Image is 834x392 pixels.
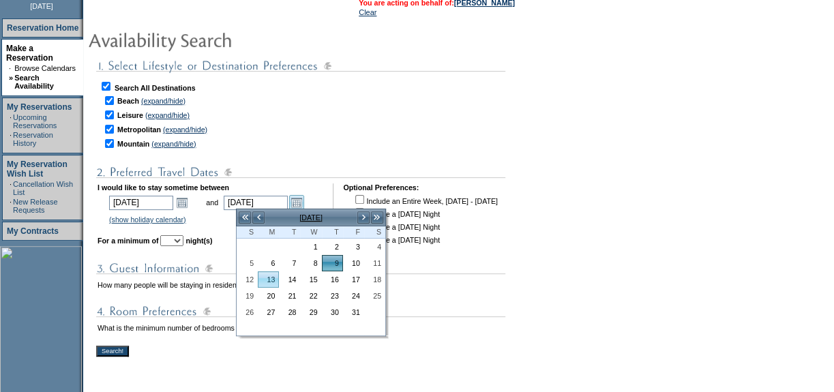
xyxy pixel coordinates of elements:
th: Thursday [322,226,343,239]
a: 18 [365,272,385,287]
td: Friday, October 17, 2025 [343,271,364,288]
td: · [10,180,12,196]
td: Friday, October 24, 2025 [343,288,364,304]
td: Tuesday, October 28, 2025 [279,304,300,320]
a: < [252,211,265,224]
a: Make a Reservation [6,44,53,63]
a: 17 [344,272,363,287]
a: 9 [323,256,342,271]
a: 19 [237,288,257,303]
a: 24 [344,288,363,303]
td: Saturday, October 11, 2025 [364,255,385,271]
td: Thursday, October 02, 2025 [322,239,343,255]
a: 13 [258,272,278,287]
a: 12 [237,272,257,287]
th: Tuesday [279,226,300,239]
b: Mountain [117,140,149,148]
a: (expand/hide) [141,97,185,105]
a: 23 [323,288,342,303]
td: Tuesday, October 07, 2025 [279,255,300,271]
a: (expand/hide) [151,140,196,148]
a: My Reservation Wish List [7,160,68,179]
td: [DATE] [265,210,357,225]
td: · [10,131,12,147]
b: Search All Destinations [115,84,196,92]
a: Cancellation Wish List [13,180,73,196]
td: Wednesday, October 15, 2025 [300,271,321,288]
td: Tuesday, October 21, 2025 [279,288,300,304]
a: >> [370,211,384,224]
th: Saturday [364,226,385,239]
b: Metropolitan [117,125,161,134]
a: 15 [301,272,321,287]
a: Upcoming Reservations [13,113,57,130]
td: Wednesday, October 08, 2025 [300,255,321,271]
a: My Reservations [7,102,72,112]
b: I would like to stay sometime between [98,183,229,192]
th: Friday [343,226,364,239]
a: Open the calendar popup. [289,195,304,210]
a: 20 [258,288,278,303]
a: 16 [323,272,342,287]
a: 8 [301,256,321,271]
a: (show holiday calendar) [109,215,186,224]
th: Monday [258,226,279,239]
td: Thursday, October 23, 2025 [322,288,343,304]
td: Friday, October 10, 2025 [343,255,364,271]
td: Thursday, October 30, 2025 [322,304,343,320]
a: 2 [323,239,342,254]
td: Thursday, October 16, 2025 [322,271,343,288]
span: [DATE] [30,2,53,10]
a: Search Availability [14,74,54,90]
td: Tuesday, October 14, 2025 [279,271,300,288]
a: New Release Requests [13,198,57,214]
td: Include an Entire Week, [DATE] - [DATE] Include a [DATE] Night Include a [DATE] Night Include a [... [353,193,497,245]
a: 14 [280,272,299,287]
td: Wednesday, October 29, 2025 [300,304,321,320]
a: 30 [323,305,342,320]
a: 22 [301,288,321,303]
b: For a minimum of [98,237,158,245]
b: » [9,74,13,82]
th: Wednesday [300,226,321,239]
a: Clear [359,8,376,16]
a: 4 [365,239,385,254]
a: My Contracts [7,226,59,236]
b: night(s) [185,237,212,245]
a: 7 [280,256,299,271]
td: · [10,113,12,130]
a: 28 [280,305,299,320]
input: Search! [96,346,129,357]
td: Sunday, October 05, 2025 [237,255,258,271]
a: Reservation Home [7,23,78,33]
td: Sunday, October 26, 2025 [237,304,258,320]
b: Optional Preferences: [343,183,419,192]
td: Saturday, October 18, 2025 [364,271,385,288]
td: and [204,193,220,212]
a: << [238,211,252,224]
td: Saturday, October 25, 2025 [364,288,385,304]
input: Date format: M/D/Y. Shortcut keys: [T] for Today. [UP] or [.] for Next Day. [DOWN] or [,] for Pre... [109,196,173,210]
td: Monday, October 06, 2025 [258,255,279,271]
td: What is the minimum number of bedrooms needed in the residence? [98,322,337,333]
td: Wednesday, October 01, 2025 [300,239,321,255]
td: · [10,198,12,214]
input: Date format: M/D/Y. Shortcut keys: [T] for Today. [UP] or [.] for Next Day. [DOWN] or [,] for Pre... [224,196,288,210]
a: 29 [301,305,321,320]
td: Monday, October 13, 2025 [258,271,279,288]
td: Friday, October 31, 2025 [343,304,364,320]
td: Sunday, October 12, 2025 [237,271,258,288]
a: 1 [301,239,321,254]
a: 25 [365,288,385,303]
a: Reservation History [13,131,53,147]
a: 10 [344,256,363,271]
td: Thursday, October 09, 2025 [322,255,343,271]
td: How many people will be staying in residence? [98,280,276,290]
td: Wednesday, October 22, 2025 [300,288,321,304]
b: Leisure [117,111,143,119]
a: 6 [258,256,278,271]
img: pgTtlAvailabilitySearch.gif [88,26,361,53]
a: (expand/hide) [163,125,207,134]
td: Monday, October 20, 2025 [258,288,279,304]
a: > [357,211,370,224]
